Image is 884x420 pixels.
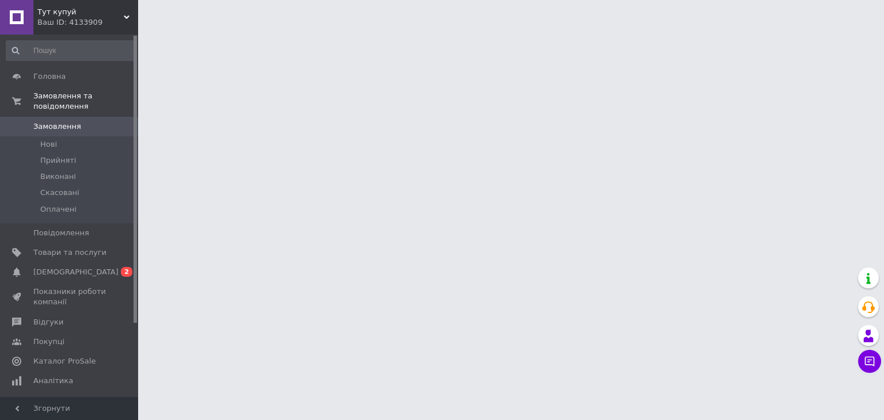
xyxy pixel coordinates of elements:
span: Оплачені [40,204,77,215]
input: Пошук [6,40,136,61]
span: Аналітика [33,376,73,386]
button: Чат з покупцем [858,350,881,373]
div: Ваш ID: 4133909 [37,17,138,28]
span: Відгуки [33,317,63,327]
span: Управління сайтом [33,395,106,416]
span: 2 [121,267,132,277]
span: Каталог ProSale [33,356,96,366]
span: Скасовані [40,188,79,198]
span: Повідомлення [33,228,89,238]
span: Нові [40,139,57,150]
span: Прийняті [40,155,76,166]
span: Покупці [33,337,64,347]
span: Замовлення та повідомлення [33,91,138,112]
span: Замовлення [33,121,81,132]
span: Тут купуй [37,7,124,17]
span: Виконані [40,171,76,182]
span: Товари та послуги [33,247,106,258]
span: [DEMOGRAPHIC_DATA] [33,267,119,277]
span: Головна [33,71,66,82]
span: Показники роботи компанії [33,287,106,307]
